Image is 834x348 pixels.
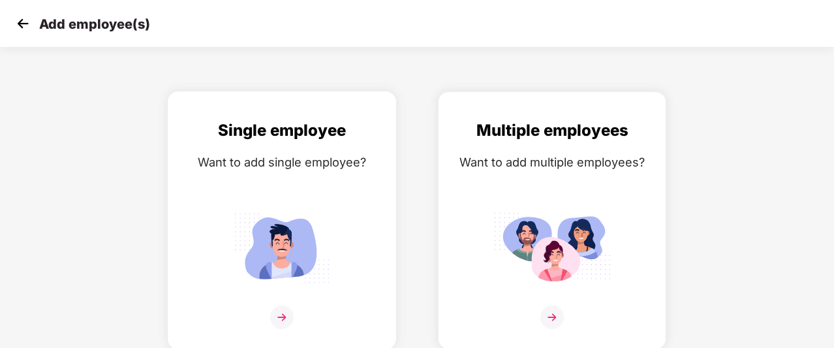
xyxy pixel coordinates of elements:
div: Multiple employees [452,118,653,143]
div: Want to add multiple employees? [452,153,653,172]
img: svg+xml;base64,PHN2ZyB4bWxucz0iaHR0cDovL3d3dy53My5vcmcvMjAwMC9zdmciIHdpZHRoPSIzMCIgaGVpZ2h0PSIzMC... [13,14,33,33]
p: Add employee(s) [39,16,150,32]
div: Want to add single employee? [181,153,382,172]
img: svg+xml;base64,PHN2ZyB4bWxucz0iaHR0cDovL3d3dy53My5vcmcvMjAwMC9zdmciIGlkPSJTaW5nbGVfZW1wbG95ZWUiIH... [223,207,341,289]
div: Single employee [181,118,382,143]
img: svg+xml;base64,PHN2ZyB4bWxucz0iaHR0cDovL3d3dy53My5vcmcvMjAwMC9zdmciIHdpZHRoPSIzNiIgaGVpZ2h0PSIzNi... [540,306,564,329]
img: svg+xml;base64,PHN2ZyB4bWxucz0iaHR0cDovL3d3dy53My5vcmcvMjAwMC9zdmciIGlkPSJNdWx0aXBsZV9lbXBsb3llZS... [493,207,611,289]
img: svg+xml;base64,PHN2ZyB4bWxucz0iaHR0cDovL3d3dy53My5vcmcvMjAwMC9zdmciIHdpZHRoPSIzNiIgaGVpZ2h0PSIzNi... [270,306,294,329]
